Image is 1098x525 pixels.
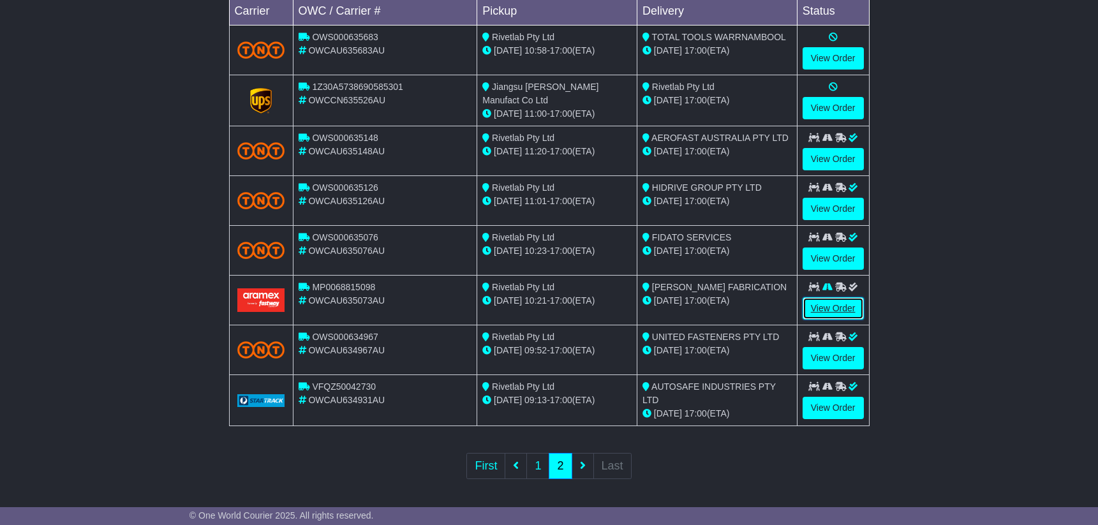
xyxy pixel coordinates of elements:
div: - (ETA) [482,244,632,258]
span: 17:00 [550,196,572,206]
div: - (ETA) [482,107,632,121]
span: 10:23 [524,246,547,256]
span: Rivetlab Pty Ltd [492,133,554,143]
span: 17:00 [550,345,572,355]
span: 17:00 [550,295,572,306]
div: (ETA) [642,244,792,258]
span: VFQZ50042730 [312,381,376,392]
span: 17:00 [550,45,572,55]
span: [DATE] [654,295,682,306]
span: 10:21 [524,295,547,306]
span: [DATE] [494,345,522,355]
div: (ETA) [642,145,792,158]
span: OWS000634967 [312,332,378,342]
span: OWS000635683 [312,32,378,42]
span: OWS000635148 [312,133,378,143]
div: - (ETA) [482,394,632,407]
img: TNT_Domestic.png [237,192,285,209]
span: [DATE] [494,196,522,206]
span: Rivetlab Pty Ltd [492,232,554,242]
img: TNT_Domestic.png [237,341,285,359]
span: 17:00 [685,246,707,256]
div: (ETA) [642,344,792,357]
a: View Order [803,148,864,170]
div: - (ETA) [482,294,632,307]
span: [DATE] [654,146,682,156]
div: - (ETA) [482,344,632,357]
span: [DATE] [494,246,522,256]
div: (ETA) [642,195,792,208]
a: First [466,453,505,479]
span: AUTOSAFE INDUSTRIES PTY LTD [642,381,776,405]
span: OWS000635076 [312,232,378,242]
span: Jiangsu [PERSON_NAME] Manufact Co Ltd [482,82,598,105]
span: Rivetlab Pty Ltd [652,82,715,92]
img: Aramex.png [237,288,285,312]
span: HIDRIVE GROUP PTY LTD [652,182,762,193]
span: UNITED FASTENERS PTY LTD [652,332,779,342]
a: View Order [803,248,864,270]
span: 17:00 [685,345,707,355]
span: Rivetlab Pty Ltd [492,332,554,342]
img: TNT_Domestic.png [237,41,285,59]
span: 11:01 [524,196,547,206]
span: 1Z30A5738690585301 [312,82,403,92]
span: 17:00 [550,395,572,405]
span: [DATE] [654,246,682,256]
span: Rivetlab Pty Ltd [492,182,554,193]
a: 1 [526,453,549,479]
span: [DATE] [494,295,522,306]
img: GetCarrierServiceLogo [250,88,272,114]
span: 09:52 [524,345,547,355]
a: View Order [803,347,864,369]
span: 17:00 [550,108,572,119]
img: GetCarrierServiceLogo [237,394,285,407]
img: TNT_Domestic.png [237,242,285,259]
span: TOTAL TOOLS WARRNAMBOOL [652,32,786,42]
span: Rivetlab Pty Ltd [492,282,554,292]
span: 17:00 [685,295,707,306]
span: FIDATO SERVICES [652,232,731,242]
a: View Order [803,297,864,320]
span: [DATE] [654,45,682,55]
span: 11:00 [524,108,547,119]
img: TNT_Domestic.png [237,142,285,159]
span: 17:00 [550,146,572,156]
span: [DATE] [494,45,522,55]
span: OWCAU634931AU [308,395,385,405]
div: - (ETA) [482,195,632,208]
a: 2 [549,453,572,479]
span: OWS000635126 [312,182,378,193]
div: - (ETA) [482,44,632,57]
span: [DATE] [494,108,522,119]
span: © One World Courier 2025. All rights reserved. [189,510,374,521]
div: (ETA) [642,407,792,420]
a: View Order [803,397,864,419]
a: View Order [803,47,864,70]
a: View Order [803,97,864,119]
span: OWCAU634967AU [308,345,385,355]
span: 09:13 [524,395,547,405]
span: MP0068815098 [312,282,375,292]
span: OWCAU635073AU [308,295,385,306]
div: (ETA) [642,294,792,307]
a: View Order [803,198,864,220]
span: OWCAU635683AU [308,45,385,55]
span: [DATE] [494,395,522,405]
span: 17:00 [685,95,707,105]
span: AEROFAST AUSTRALIA PTY LTD [651,133,789,143]
span: OWCAU635126AU [308,196,385,206]
span: 17:00 [685,408,707,418]
span: 10:58 [524,45,547,55]
span: [DATE] [654,408,682,418]
div: - (ETA) [482,145,632,158]
span: 17:00 [685,45,707,55]
span: OWCAU635076AU [308,246,385,256]
span: [DATE] [494,146,522,156]
div: (ETA) [642,94,792,107]
span: OWCAU635148AU [308,146,385,156]
span: 17:00 [550,246,572,256]
span: 11:20 [524,146,547,156]
span: 17:00 [685,196,707,206]
span: [DATE] [654,95,682,105]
